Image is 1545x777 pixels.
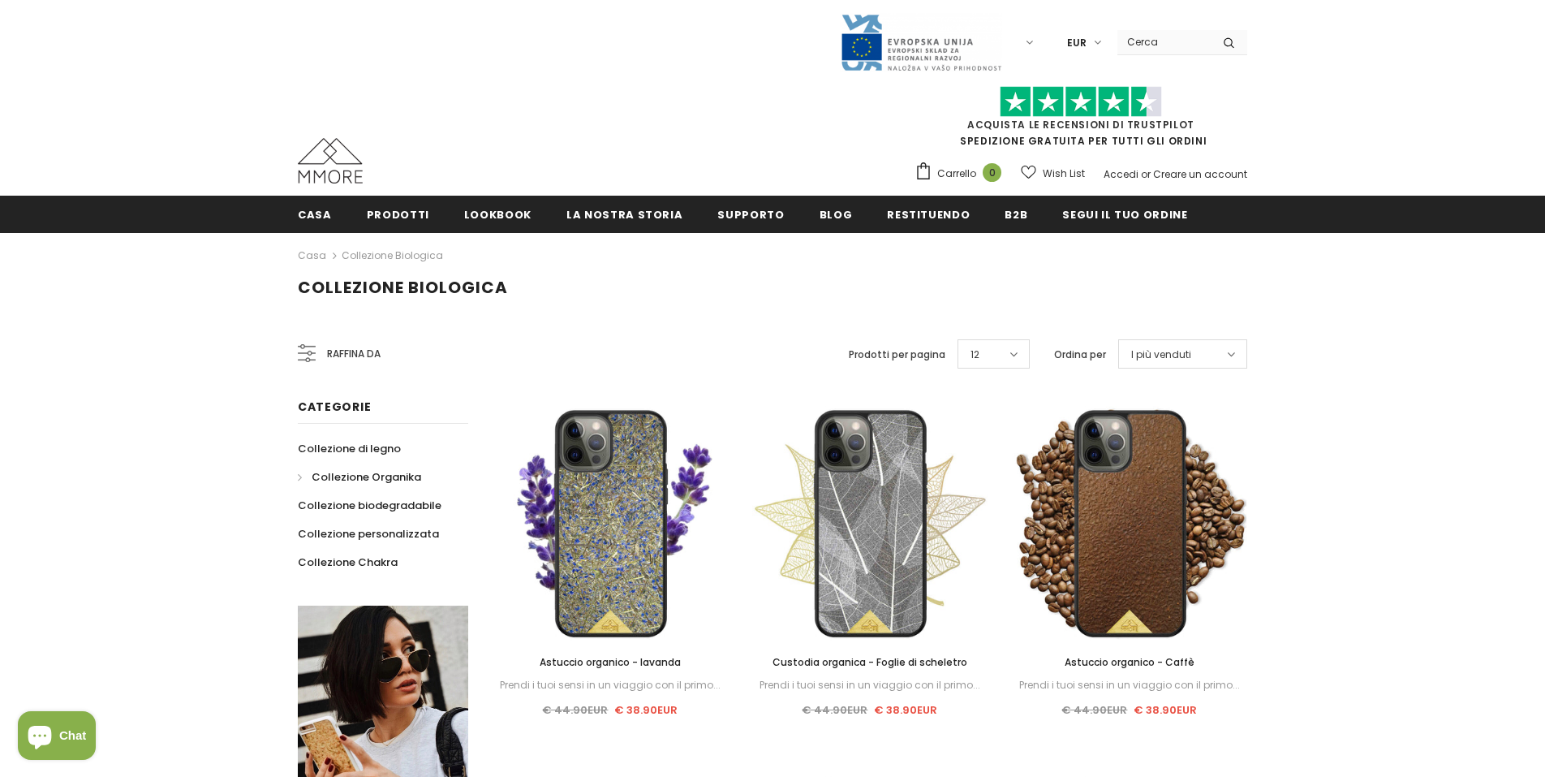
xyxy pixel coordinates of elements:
[298,138,363,183] img: Casi MMORE
[874,702,937,718] span: € 38.90EUR
[614,702,678,718] span: € 38.90EUR
[752,676,988,694] div: Prendi i tuoi sensi in un viaggio con il primo...
[915,93,1247,148] span: SPEDIZIONE GRATUITA PER TUTTI GLI ORDINI
[1062,196,1187,232] a: Segui il tuo ordine
[820,207,853,222] span: Blog
[312,469,421,485] span: Collezione Organika
[367,207,429,222] span: Prodotti
[298,399,371,415] span: Categorie
[298,520,439,548] a: Collezione personalizzata
[1117,30,1211,54] input: Search Site
[1131,347,1191,363] span: I più venduti
[1005,207,1027,222] span: B2B
[1153,167,1247,181] a: Creare un account
[840,13,1002,72] img: Javni Razpis
[464,196,531,232] a: Lookbook
[887,196,970,232] a: Restituendo
[717,207,784,222] span: supporto
[298,196,332,232] a: Casa
[849,347,945,363] label: Prodotti per pagina
[840,35,1002,49] a: Javni Razpis
[298,276,508,299] span: Collezione biologica
[13,711,101,764] inbox-online-store-chat: Shopify online store chat
[367,196,429,232] a: Prodotti
[802,702,867,718] span: € 44.90EUR
[772,655,967,669] span: Custodia organica - Foglie di scheletro
[566,207,682,222] span: La nostra storia
[542,702,608,718] span: € 44.90EUR
[327,345,381,363] span: Raffina da
[566,196,682,232] a: La nostra storia
[1054,347,1106,363] label: Ordina per
[1134,702,1197,718] span: € 38.90EUR
[967,118,1194,132] a: Acquista le recensioni di TrustPilot
[937,166,976,182] span: Carrello
[298,246,326,265] a: Casa
[493,676,728,694] div: Prendi i tuoi sensi in un viaggio con il primo...
[298,498,441,513] span: Collezione biodegradabile
[464,207,531,222] span: Lookbook
[752,654,988,671] a: Custodia organica - Foglie di scheletro
[1141,167,1151,181] span: or
[1043,166,1085,182] span: Wish List
[1062,207,1187,222] span: Segui il tuo ordine
[298,434,401,463] a: Collezione di legno
[540,655,681,669] span: Astuccio organico - lavanda
[970,347,979,363] span: 12
[887,207,970,222] span: Restituendo
[298,555,398,570] span: Collezione Chakra
[983,163,1001,182] span: 0
[1065,655,1194,669] span: Astuccio organico - Caffè
[820,196,853,232] a: Blog
[1000,86,1162,118] img: Fidati di Pilot Stars
[298,491,441,520] a: Collezione biodegradabile
[915,162,1009,186] a: Carrello 0
[1012,676,1247,694] div: Prendi i tuoi sensi in un viaggio con il primo...
[1005,196,1027,232] a: B2B
[298,463,421,491] a: Collezione Organika
[342,248,443,262] a: Collezione biologica
[298,526,439,542] span: Collezione personalizzata
[298,548,398,576] a: Collezione Chakra
[1061,702,1127,718] span: € 44.90EUR
[1021,159,1085,188] a: Wish List
[1067,35,1087,51] span: EUR
[298,441,401,456] span: Collezione di legno
[298,207,332,222] span: Casa
[717,196,784,232] a: supporto
[1012,654,1247,671] a: Astuccio organico - Caffè
[493,654,728,671] a: Astuccio organico - lavanda
[1104,167,1138,181] a: Accedi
